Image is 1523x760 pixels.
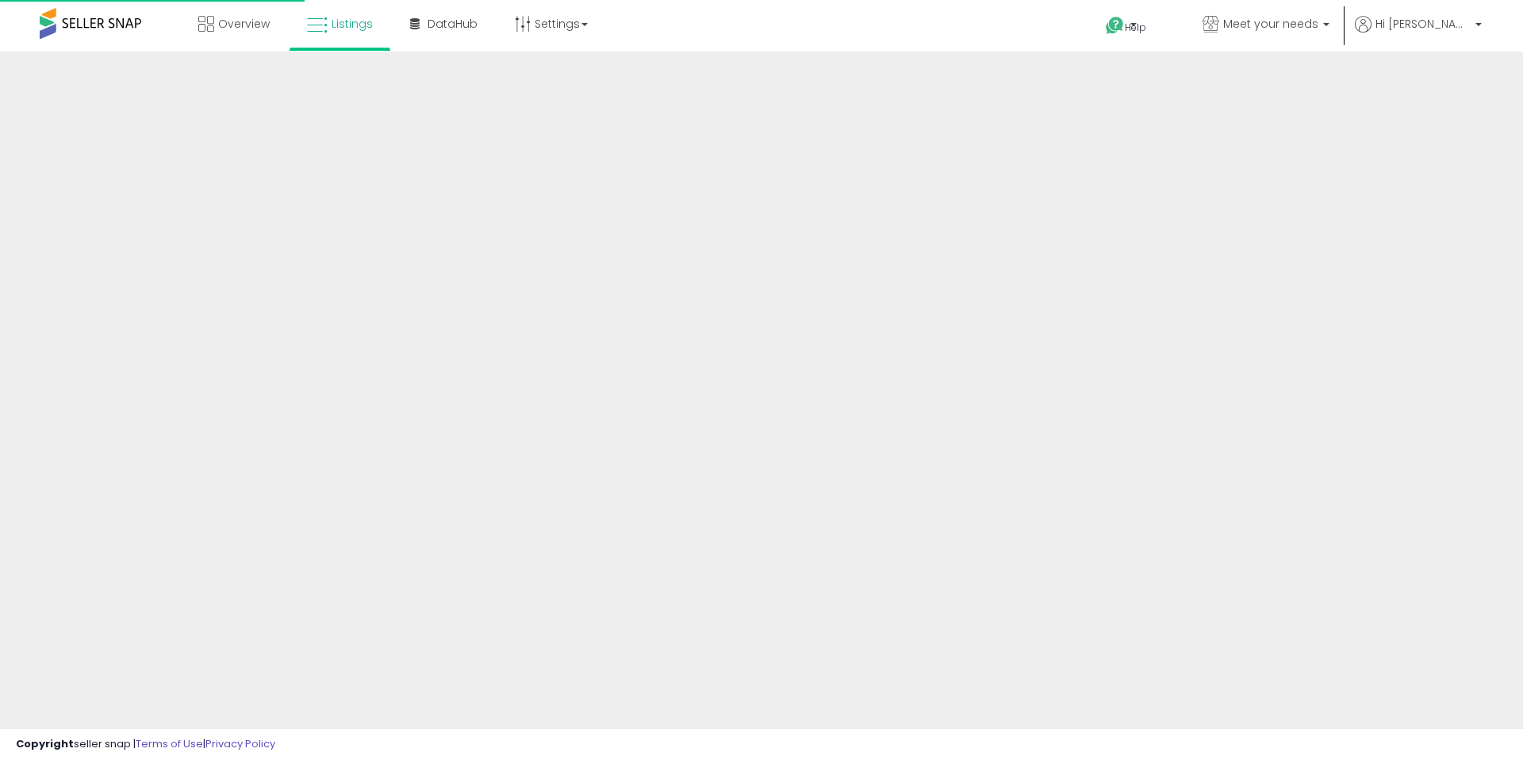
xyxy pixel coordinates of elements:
[1105,16,1125,36] i: Get Help
[1355,16,1482,52] a: Hi [PERSON_NAME]
[332,16,373,32] span: Listings
[428,16,478,32] span: DataHub
[218,16,270,32] span: Overview
[1093,4,1177,52] a: Help
[1375,16,1471,32] span: Hi [PERSON_NAME]
[1125,21,1146,34] span: Help
[1223,16,1318,32] span: Meet your needs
